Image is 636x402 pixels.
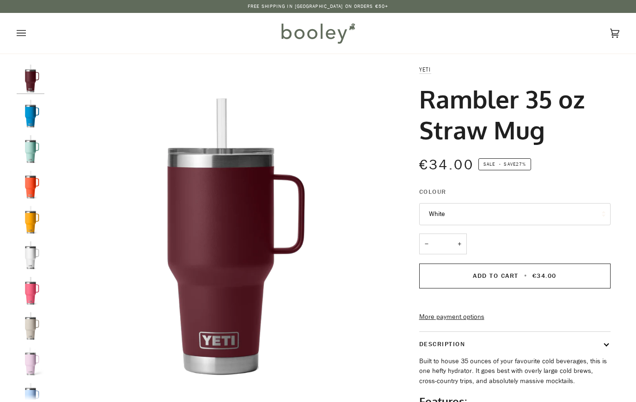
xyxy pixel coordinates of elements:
[17,13,44,54] button: Open menu
[473,271,519,280] span: Add to Cart
[248,3,388,10] p: Free Shipping in [GEOGRAPHIC_DATA] on Orders €50+
[521,271,530,280] span: •
[419,66,431,73] a: YETI
[419,332,611,356] button: Description
[516,161,526,168] span: 27%
[17,312,44,340] img: Yeti Rambler 35oz Straw Mug Cape Taupe - Booley Galway
[419,234,467,254] input: Quantity
[17,206,44,234] img: Yeti Rambler 35 oz Straw Mug Beekeeper - Booley Galway
[483,161,495,168] span: Sale
[17,277,44,305] img: Yeti Rambler 35 oz Straw Mug Tropical Pink - Booley Galway
[17,65,44,92] img: Yeti Rambler 35 oz Straw Mug Wild Vine Red - Booley Galway
[532,271,556,280] span: €34.00
[17,171,44,198] img: Yeti Rambler 35 oz Straw Mug Papaya - Booley Galway
[419,156,474,174] span: €34.00
[419,356,611,386] p: Built to house 35 ounces of your favourite cold beverages, this is one hefty hydrator. It goes be...
[452,234,467,254] button: +
[277,20,358,47] img: Booley
[17,348,44,375] img: Yeti Rambler 35 oz Straw Mug Cherry Blossom - Booley Galway
[419,312,611,322] a: More payment options
[419,264,611,288] button: Add to Cart • €34.00
[496,161,504,168] em: •
[17,100,44,127] img: Yeti Rambler 35 oz Straw Mug Big Wave Blue - Booley Galway
[478,158,531,170] span: Save
[419,234,434,254] button: −
[17,135,44,163] img: Yeti Rambler 35oz Straw Mug Seafoam - Booley Galway
[419,187,446,197] span: Colour
[17,241,44,269] img: Yeti Rambler 35oz Straw Mug White - Booley Galway
[419,203,611,226] button: White
[419,84,604,144] h1: Rambler 35 oz Straw Mug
